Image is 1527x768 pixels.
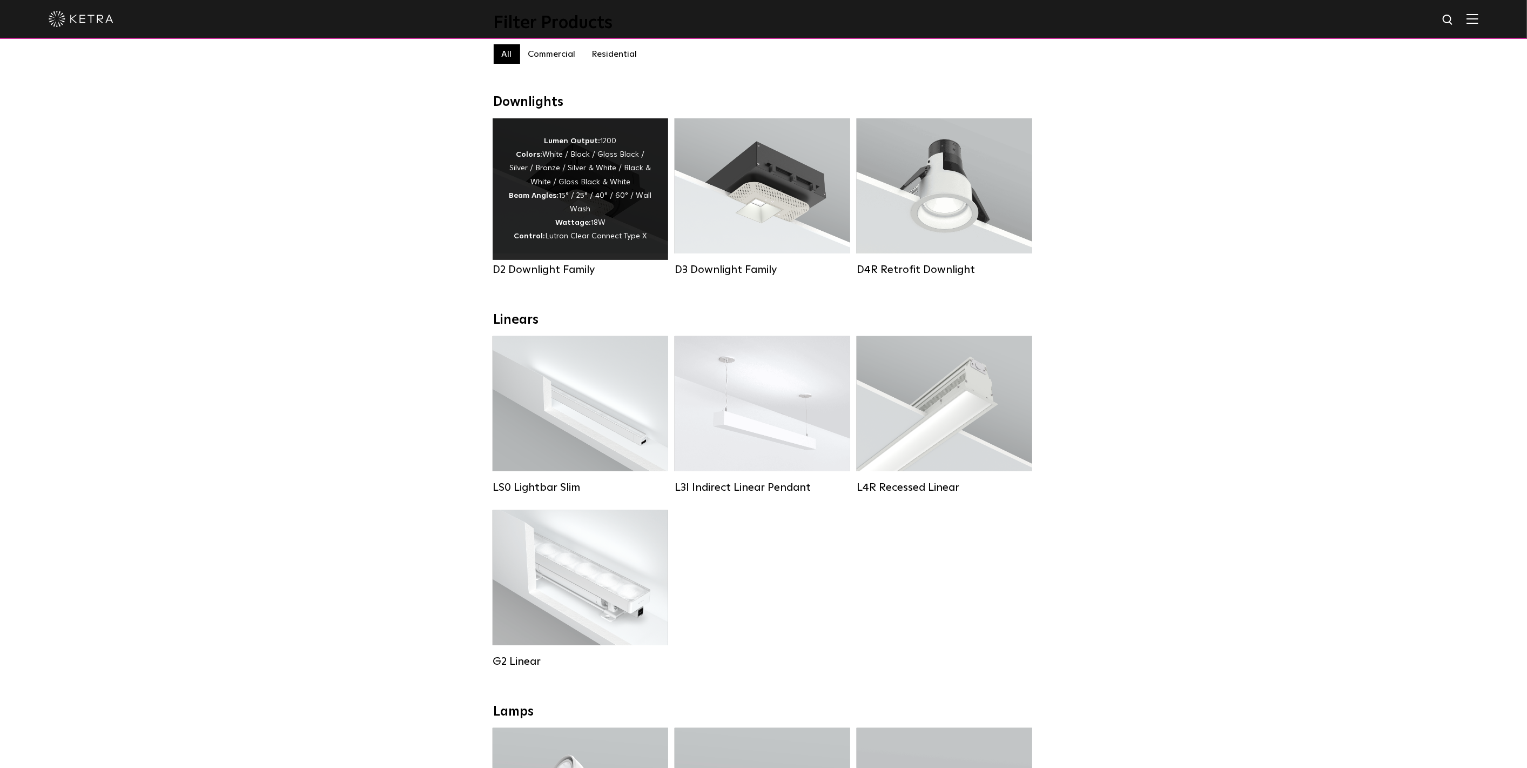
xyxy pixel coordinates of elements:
a: D2 Downlight Family Lumen Output:1200Colors:White / Black / Gloss Black / Silver / Bronze / Silve... [493,118,668,276]
div: D2 Downlight Family [493,263,668,276]
label: Residential [584,44,645,64]
div: Lamps [494,704,1034,720]
img: ketra-logo-2019-white [49,11,113,27]
img: search icon [1442,14,1455,27]
img: Hamburger%20Nav.svg [1467,14,1478,24]
div: D3 Downlight Family [675,263,850,276]
div: G2 Linear [493,655,668,668]
a: D3 Downlight Family Lumen Output:700 / 900 / 1100Colors:White / Black / Silver / Bronze / Paintab... [675,118,850,276]
div: Linears [494,312,1034,328]
a: L4R Recessed Linear Lumen Output:400 / 600 / 800 / 1000Colors:White / BlackControl:Lutron Clear C... [857,336,1032,494]
div: L4R Recessed Linear [857,481,1032,494]
strong: Lumen Output: [544,137,601,145]
div: LS0 Lightbar Slim [493,481,668,494]
div: D4R Retrofit Downlight [857,263,1032,276]
strong: Control: [514,232,546,240]
a: D4R Retrofit Downlight Lumen Output:800Colors:White / BlackBeam Angles:15° / 25° / 40° / 60°Watta... [857,118,1032,276]
div: 1200 White / Black / Gloss Black / Silver / Bronze / Silver & White / Black & White / Gloss Black... [509,135,652,244]
strong: Wattage: [555,219,591,226]
a: LS0 Lightbar Slim Lumen Output:200 / 350Colors:White / BlackControl:X96 Controller [493,336,668,494]
strong: Colors: [516,151,543,158]
label: Commercial [520,44,584,64]
div: Downlights [494,95,1034,110]
label: All [494,44,520,64]
span: Lutron Clear Connect Type X [546,232,647,240]
div: L3I Indirect Linear Pendant [675,481,850,494]
strong: Beam Angles: [509,192,559,199]
a: G2 Linear Lumen Output:400 / 700 / 1000Colors:WhiteBeam Angles:Flood / [GEOGRAPHIC_DATA] / Narrow... [493,510,668,668]
a: L3I Indirect Linear Pendant Lumen Output:400 / 600 / 800 / 1000Housing Colors:White / BlackContro... [675,336,850,494]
